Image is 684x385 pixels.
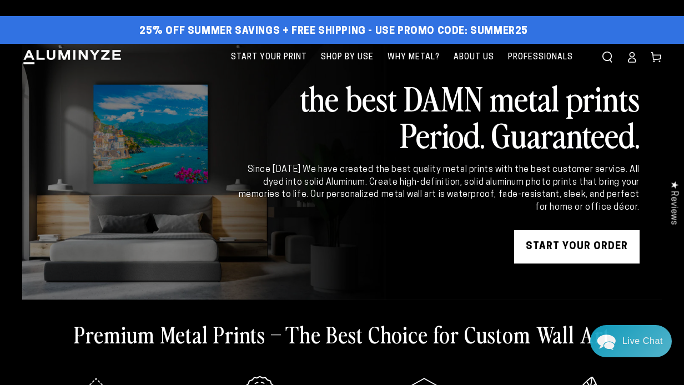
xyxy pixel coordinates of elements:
div: Click to open Judge.me floating reviews tab [663,172,684,234]
div: Contact Us Directly [622,325,663,357]
img: Aluminyze [22,49,122,65]
h2: the best DAMN metal prints Period. Guaranteed. [237,79,640,153]
summary: Search our site [595,45,620,69]
span: Professionals [508,50,573,64]
div: Chat widget toggle [590,325,672,357]
a: About Us [448,44,500,71]
a: Professionals [502,44,579,71]
span: 25% off Summer Savings + Free Shipping - Use Promo Code: SUMMER25 [139,26,528,38]
span: Why Metal? [388,50,440,64]
a: START YOUR Order [514,230,640,264]
span: About Us [454,50,494,64]
a: Shop By Use [315,44,379,71]
span: Start Your Print [231,50,307,64]
h2: Premium Metal Prints – The Best Choice for Custom Wall Art [74,320,610,348]
a: Start Your Print [225,44,313,71]
span: Shop By Use [321,50,374,64]
a: Why Metal? [382,44,445,71]
div: Since [DATE] We have created the best quality metal prints with the best customer service. All dy... [237,164,640,214]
